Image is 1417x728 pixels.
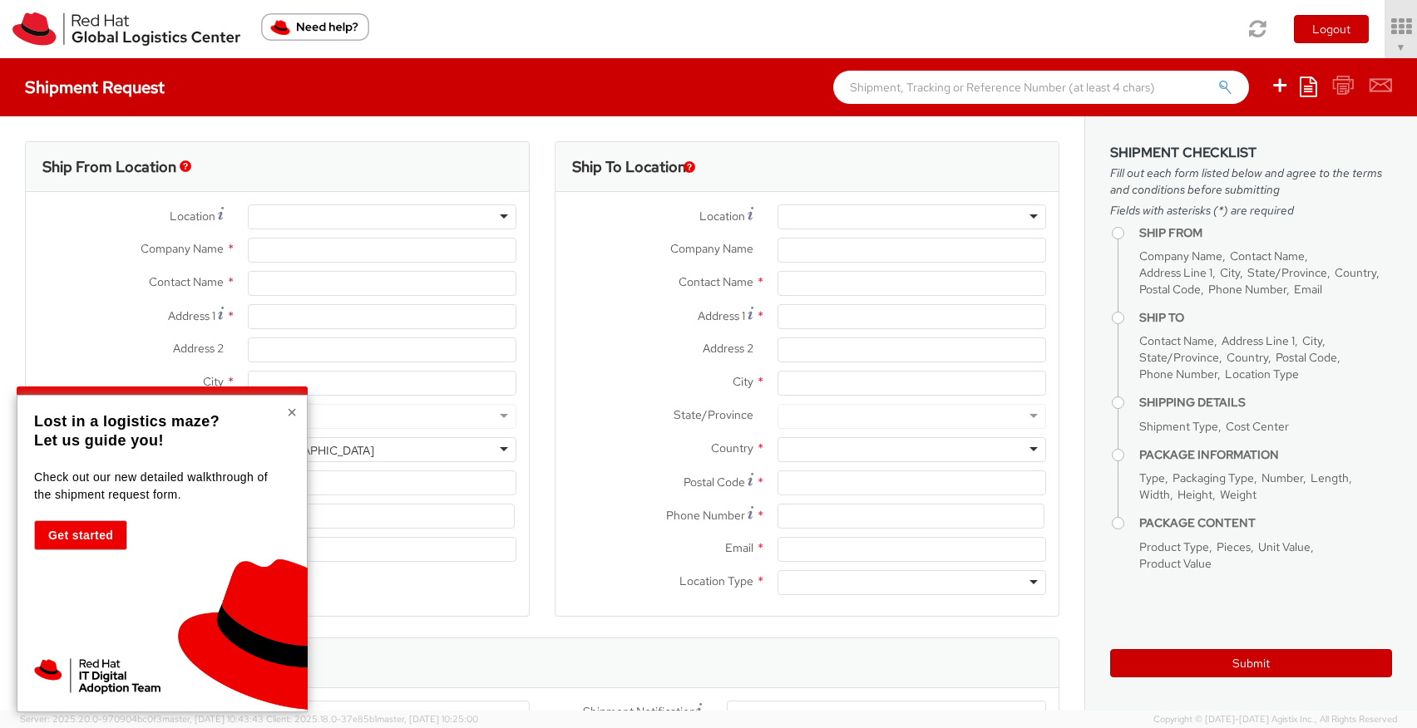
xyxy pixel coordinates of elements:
span: Postal Code [1276,350,1337,365]
span: Shipment Type [1139,419,1218,434]
strong: Lost in a logistics maze? [34,413,220,430]
span: Contact Name [1230,248,1305,263]
span: Unit Value [1258,539,1311,554]
span: Company Name [141,241,224,256]
span: Location Type [679,573,753,588]
button: Need help? [261,13,369,41]
button: Submit [1110,649,1392,677]
span: Location Type [1225,366,1299,381]
span: State/Province [1139,350,1219,365]
span: Pieces [1217,539,1251,554]
span: Email [1294,282,1322,297]
span: Address 2 [173,341,224,356]
h3: Ship To Location [572,159,686,175]
span: Address 1 [698,308,745,323]
span: Height [1178,487,1212,502]
span: master, [DATE] 10:43:43 [162,713,264,725]
span: Address 2 [703,341,753,356]
span: Shipment Notification [583,703,696,721]
span: Width [1139,487,1170,502]
span: City [1220,265,1240,280]
span: Contact Name [1139,333,1214,348]
span: Number [1261,470,1303,485]
span: State/Province [674,407,753,422]
span: Fill out each form listed below and agree to the terms and conditions before submitting [1110,165,1392,198]
h4: Shipping Details [1139,396,1392,409]
button: Get started [34,520,127,550]
span: ▼ [1396,41,1406,54]
span: Contact Name [679,274,753,289]
span: Location [699,209,745,224]
span: Contact Name [149,274,224,289]
span: Address Line 1 [1222,333,1295,348]
span: Address 1 [168,308,215,323]
h4: Package Information [1139,449,1392,461]
span: Server: 2025.20.0-970904bc0f3 [20,713,264,725]
span: Type [1139,470,1165,485]
input: Shipment, Tracking or Reference Number (at least 4 chars) [833,71,1249,104]
span: Weight [1220,487,1257,502]
h4: Ship To [1139,312,1392,324]
span: Country [711,440,753,455]
span: Product Type [1139,539,1209,554]
span: Copyright © [DATE]-[DATE] Agistix Inc., All Rights Reserved [1153,713,1397,726]
span: Cost Center [1226,419,1289,434]
span: Country [1227,350,1268,365]
span: Length [1311,470,1349,485]
span: City [203,374,224,389]
span: Company Name [1139,248,1222,263]
span: Packaging Type [1173,470,1254,485]
span: Postal Code [1139,282,1201,297]
h4: Package Content [1139,517,1392,529]
span: Product Value [1139,556,1212,571]
h4: Ship From [1139,227,1392,239]
strong: Let us guide you! [34,432,164,449]
div: [GEOGRAPHIC_DATA] [257,442,374,459]
span: Phone Number [666,508,745,523]
span: City [733,374,753,389]
button: Close [287,404,297,421]
span: State/Province [1247,265,1327,280]
span: Country [1335,265,1376,280]
span: Fields with asterisks (*) are required [1110,202,1392,219]
span: master, [DATE] 10:25:00 [377,713,478,725]
span: Client: 2025.18.0-37e85b1 [266,713,478,725]
span: Postal Code [684,475,745,489]
p: Check out our new detailed walkthrough of the shipment request form. [34,469,286,504]
button: Logout [1294,15,1369,43]
h3: Shipment Checklist [1110,145,1392,160]
img: rh-logistics-00dfa346123c4ec078e1.svg [12,12,240,46]
h4: Shipment Request [25,78,165,96]
span: City [1302,333,1322,348]
span: Address Line 1 [1139,265,1212,280]
span: Phone Number [1139,366,1217,381]
span: Company Name [670,241,753,256]
span: Location [170,209,215,224]
span: Email [725,540,753,555]
span: Phone Number [1208,282,1286,297]
h3: Ship From Location [42,159,176,175]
